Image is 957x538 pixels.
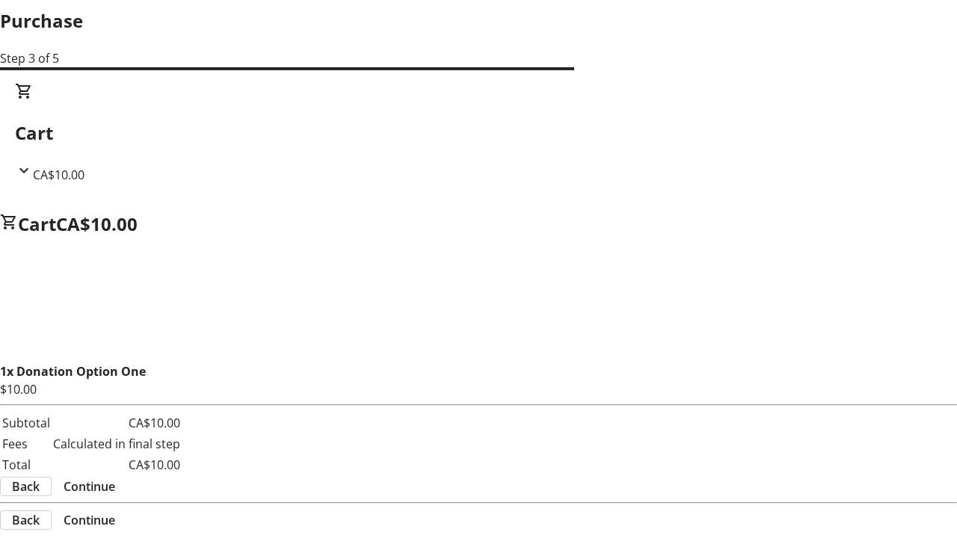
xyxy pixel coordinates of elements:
[56,211,138,236] span: CA$10.00
[1,455,51,474] td: Total
[52,511,127,529] button: Continue
[15,82,942,184] div: CartCA$10.00
[52,477,127,495] button: Continue
[64,511,115,529] span: Continue
[64,477,115,495] span: Continue
[1,434,51,454] td: Fees
[52,455,181,474] td: CA$10.00
[52,434,181,454] td: Calculated in final step
[12,477,40,495] span: Back
[12,511,40,529] span: Back
[33,167,84,183] span: CA$10.00
[52,413,181,433] td: CA$10.00
[15,120,942,146] h2: Cart
[18,211,56,236] span: Cart
[1,413,51,433] td: Subtotal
